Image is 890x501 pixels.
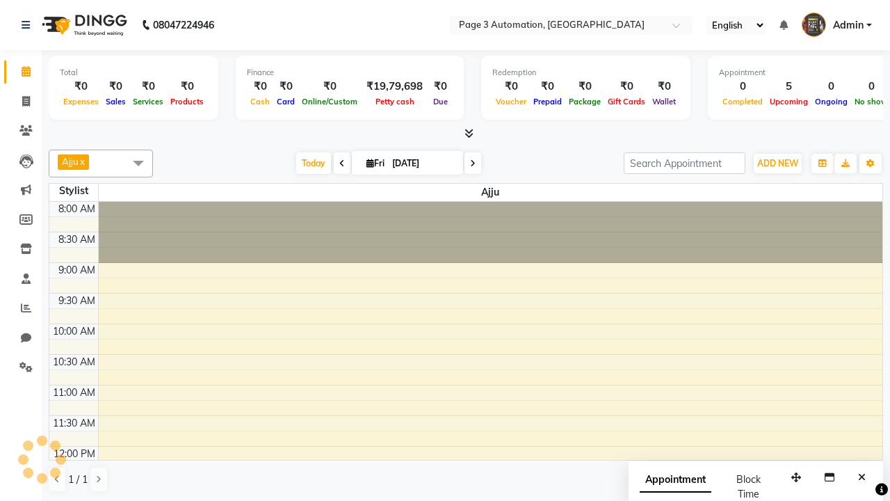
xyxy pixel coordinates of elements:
span: Appointment [640,468,711,493]
span: Prepaid [530,97,565,106]
img: logo [35,6,131,45]
div: 0 [719,79,766,95]
span: Services [129,97,167,106]
div: ₹0 [167,79,207,95]
div: ₹0 [129,79,167,95]
div: Total [60,67,207,79]
span: Card [273,97,298,106]
img: Admin [802,13,826,37]
span: ADD NEW [757,158,798,168]
span: Online/Custom [298,97,361,106]
span: Package [565,97,604,106]
span: Upcoming [766,97,811,106]
b: 08047224946 [153,6,214,45]
div: Redemption [492,67,679,79]
span: Sales [102,97,129,106]
div: ₹0 [604,79,649,95]
div: 11:00 AM [50,385,98,400]
div: ₹0 [273,79,298,95]
div: 10:30 AM [50,355,98,369]
div: ₹19,79,698 [361,79,428,95]
div: 5 [766,79,811,95]
div: ₹0 [530,79,565,95]
span: Ongoing [811,97,851,106]
span: Block Time [736,473,761,500]
div: 8:30 AM [56,232,98,247]
div: ₹0 [102,79,129,95]
span: Gift Cards [604,97,649,106]
span: Today [296,152,331,174]
div: ₹0 [492,79,530,95]
span: Fri [363,158,388,168]
div: 11:30 AM [50,416,98,431]
span: Cash [247,97,273,106]
div: ₹0 [428,79,453,95]
div: 12:00 PM [51,447,98,461]
span: Admin [833,18,864,33]
span: Wallet [649,97,679,106]
div: 9:00 AM [56,263,98,278]
div: 0 [811,79,851,95]
input: Search Appointment [624,152,745,174]
div: 8:00 AM [56,202,98,216]
span: Voucher [492,97,530,106]
div: ₹0 [298,79,361,95]
span: Ajju [99,184,883,201]
span: Ajju [62,156,79,167]
div: Stylist [49,184,98,198]
button: Close [852,467,872,488]
span: Completed [719,97,766,106]
span: Products [167,97,207,106]
a: x [79,156,85,167]
div: ₹0 [247,79,273,95]
div: Finance [247,67,453,79]
span: Petty cash [372,97,418,106]
span: Due [430,97,451,106]
button: ADD NEW [754,154,802,173]
span: Expenses [60,97,102,106]
span: 1 / 1 [68,472,88,487]
input: 2025-10-03 [388,153,458,174]
div: ₹0 [60,79,102,95]
div: 9:30 AM [56,294,98,308]
div: ₹0 [565,79,604,95]
div: ₹0 [649,79,679,95]
div: 10:00 AM [50,324,98,339]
